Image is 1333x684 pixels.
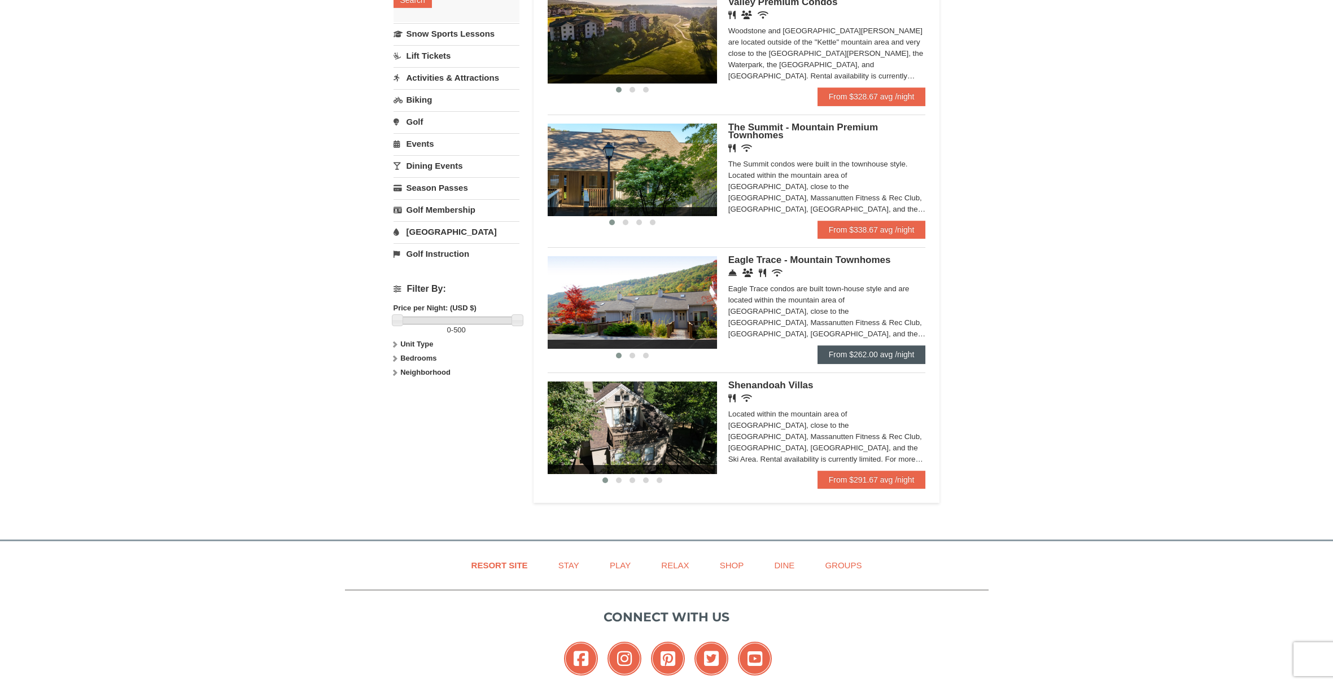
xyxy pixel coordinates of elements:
i: Restaurant [728,144,736,152]
a: Dine [760,553,808,578]
i: Restaurant [759,269,766,277]
i: Concierge Desk [728,269,737,277]
i: Wireless Internet (free) [758,11,768,19]
div: Located within the mountain area of [GEOGRAPHIC_DATA], close to the [GEOGRAPHIC_DATA], Massanutte... [728,409,926,465]
a: From $328.67 avg /night [818,87,926,106]
div: Woodstone and [GEOGRAPHIC_DATA][PERSON_NAME] are located outside of the "Kettle" mountain area an... [728,25,926,82]
i: Banquet Facilities [741,11,752,19]
label: - [394,325,519,336]
a: Snow Sports Lessons [394,23,519,44]
a: Biking [394,89,519,110]
strong: Unit Type [400,340,433,348]
span: Shenandoah Villas [728,380,814,391]
a: Stay [544,553,593,578]
span: 0 [447,326,451,334]
strong: Price per Night: (USD $) [394,304,477,312]
a: Relax [647,553,703,578]
span: Eagle Trace - Mountain Townhomes [728,255,891,265]
strong: Neighborhood [400,368,451,376]
span: The Summit - Mountain Premium Townhomes [728,122,878,141]
i: Wireless Internet (free) [741,394,752,402]
a: From $262.00 avg /night [818,345,926,363]
a: Golf [394,111,519,132]
div: Eagle Trace condos are built town-house style and are located within the mountain area of [GEOGRA... [728,283,926,340]
a: [GEOGRAPHIC_DATA] [394,221,519,242]
a: Golf Membership [394,199,519,220]
a: Dining Events [394,155,519,176]
div: The Summit condos were built in the townhouse style. Located within the mountain area of [GEOGRAP... [728,159,926,215]
a: Golf Instruction [394,243,519,264]
i: Conference Facilities [742,269,753,277]
a: From $291.67 avg /night [818,471,926,489]
a: Resort Site [457,553,542,578]
a: Lift Tickets [394,45,519,66]
a: Activities & Attractions [394,67,519,88]
i: Restaurant [728,11,736,19]
a: Season Passes [394,177,519,198]
a: Groups [811,553,876,578]
i: Wireless Internet (free) [772,269,783,277]
i: Wireless Internet (free) [741,144,752,152]
i: Restaurant [728,394,736,402]
h4: Filter By: [394,284,519,294]
p: Connect with us [345,608,989,626]
a: Shop [706,553,758,578]
a: From $338.67 avg /night [818,221,926,239]
a: Play [596,553,645,578]
strong: Bedrooms [400,354,436,362]
a: Events [394,133,519,154]
span: 500 [453,326,466,334]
